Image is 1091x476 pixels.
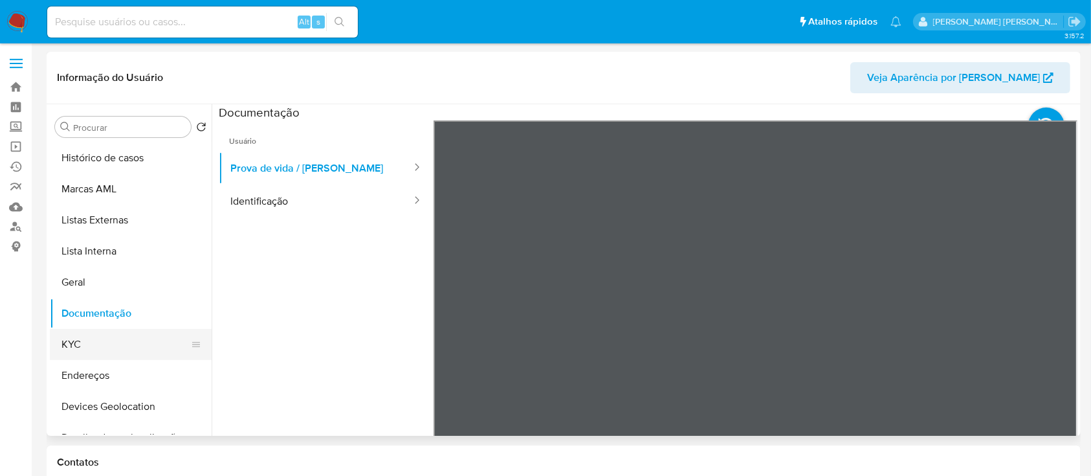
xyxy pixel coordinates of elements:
button: Endereços [50,360,212,391]
button: Retornar ao pedido padrão [196,122,206,136]
button: Detalhe da geolocalização [50,422,212,453]
button: Geral [50,267,212,298]
button: Devices Geolocation [50,391,212,422]
span: Veja Aparência por [PERSON_NAME] [867,62,1040,93]
button: Veja Aparência por [PERSON_NAME] [850,62,1070,93]
input: Procurar [73,122,186,133]
button: Marcas AML [50,174,212,205]
input: Pesquise usuários ou casos... [47,14,358,30]
p: alessandra.barbosa@mercadopago.com [933,16,1064,28]
button: Procurar [60,122,71,132]
h1: Informação do Usuário [57,71,163,84]
button: Listas Externas [50,205,212,236]
button: Histórico de casos [50,142,212,174]
button: Lista Interna [50,236,212,267]
h1: Contatos [57,456,1070,469]
span: Alt [299,16,309,28]
span: Atalhos rápidos [808,15,877,28]
button: KYC [50,329,201,360]
a: Sair [1068,15,1081,28]
button: Documentação [50,298,212,329]
a: Notificações [890,16,901,27]
span: s [316,16,320,28]
button: search-icon [326,13,353,31]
